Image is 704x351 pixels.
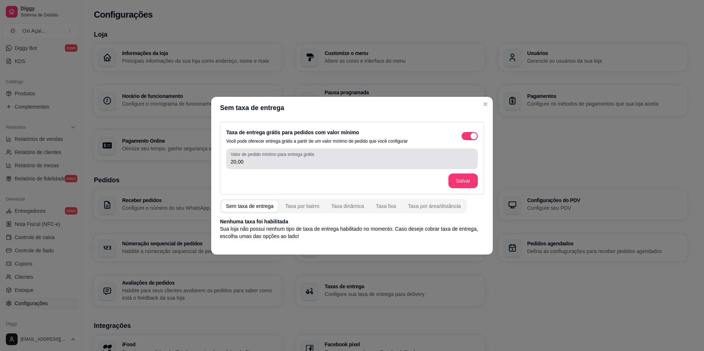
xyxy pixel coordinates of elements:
button: Close [480,98,491,110]
div: Taxa por área/distância [408,202,461,210]
header: Sem taxa de entrega [211,97,493,119]
p: Você pode oferecer entrega grátis a partir de um valor mínimo de pedido que você configurar [226,138,408,144]
div: Taxa por bairro [285,202,319,210]
div: Sem taxa de entrega [226,202,274,210]
input: Valor de pedido mínimo para entrega grátis [231,158,473,165]
label: Valor de pedido mínimo para entrega grátis [231,151,317,157]
button: Salvar [448,173,478,188]
label: Taxa de entrega grátis para pedidos com valor mínimo [226,129,359,135]
div: Taxa dinâmica [331,202,364,210]
p: Nenhuma taxa foi habilitada [220,218,484,225]
p: Sua loja não possui nenhum tipo de taxa de entrega habilitado no momento. Caso deseje cobrar taxa... [220,225,484,240]
div: Taxa fixa [376,202,396,210]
